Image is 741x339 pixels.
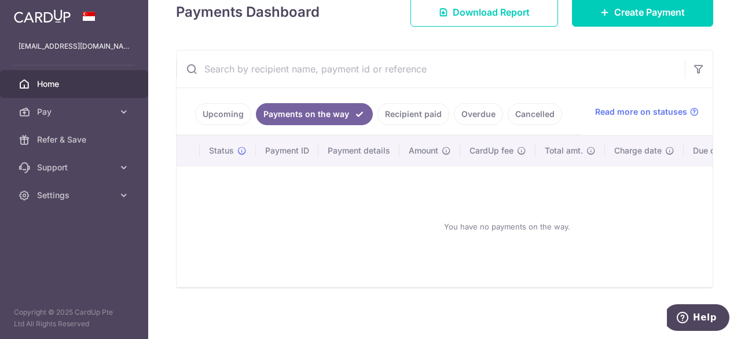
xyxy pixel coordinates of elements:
[377,103,449,125] a: Recipient paid
[454,103,503,125] a: Overdue
[693,145,728,156] span: Due date
[667,304,729,333] iframe: Opens a widget where you can find more information
[14,9,71,23] img: CardUp
[37,162,113,173] span: Support
[614,145,662,156] span: Charge date
[318,136,399,166] th: Payment details
[195,103,251,125] a: Upcoming
[37,134,113,145] span: Refer & Save
[508,103,562,125] a: Cancelled
[209,145,234,156] span: Status
[614,5,685,19] span: Create Payment
[37,189,113,201] span: Settings
[453,5,530,19] span: Download Report
[595,106,687,118] span: Read more on statuses
[37,106,113,118] span: Pay
[37,78,113,90] span: Home
[177,50,685,88] input: Search by recipient name, payment id or reference
[19,41,130,52] p: [EMAIL_ADDRESS][DOMAIN_NAME]
[176,2,320,23] h4: Payments Dashboard
[256,136,318,166] th: Payment ID
[256,103,373,125] a: Payments on the way
[409,145,438,156] span: Amount
[595,106,699,118] a: Read more on statuses
[545,145,583,156] span: Total amt.
[469,145,513,156] span: CardUp fee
